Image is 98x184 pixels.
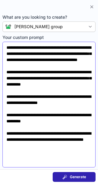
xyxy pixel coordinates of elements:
div: [PERSON_NAME] group [14,24,63,30]
span: Your custom prompt [2,34,96,40]
textarea: Your custom prompt [2,42,96,167]
img: Connie from ContactOut [3,24,11,29]
span: What are you looking to create? [2,14,96,20]
button: Generate [53,172,96,182]
span: Generate [70,174,86,179]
